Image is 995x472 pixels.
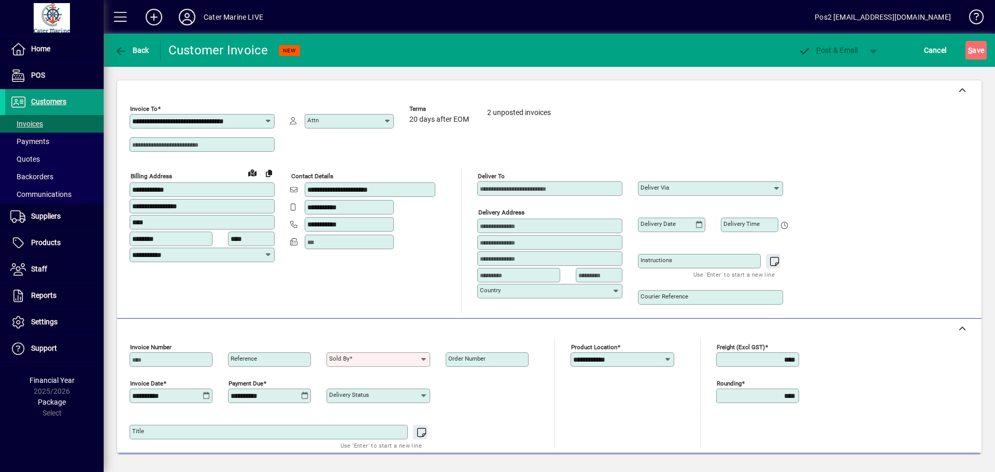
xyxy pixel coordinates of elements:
[5,230,104,256] a: Products
[244,164,261,181] a: View on map
[448,355,486,362] mat-label: Order number
[5,150,104,168] a: Quotes
[5,185,104,203] a: Communications
[30,376,75,384] span: Financial Year
[31,291,56,299] span: Reports
[641,293,688,300] mat-label: Courier Reference
[10,120,43,128] span: Invoices
[31,45,50,53] span: Home
[815,9,951,25] div: Pos2 [EMAIL_ADDRESS][DOMAIN_NAME]
[487,108,551,117] a: 2 unposted invoices
[921,41,949,60] button: Cancel
[329,355,349,362] mat-label: Sold by
[261,165,277,181] button: Copy to Delivery address
[31,265,47,273] span: Staff
[693,268,775,280] mat-hint: Use 'Enter' to start a new line
[31,318,58,326] span: Settings
[168,42,268,59] div: Customer Invoice
[478,173,505,180] mat-label: Deliver To
[31,71,45,79] span: POS
[170,8,204,26] button: Profile
[5,115,104,133] a: Invoices
[130,380,163,387] mat-label: Invoice date
[571,344,617,351] mat-label: Product location
[5,63,104,89] a: POS
[112,41,152,60] button: Back
[5,283,104,309] a: Reports
[307,117,319,124] mat-label: Attn
[130,105,158,112] mat-label: Invoice To
[816,46,821,54] span: P
[965,41,987,60] button: Save
[340,439,422,451] mat-hint: Use 'Enter' to start a new line
[132,427,144,435] mat-label: Title
[717,344,765,351] mat-label: Freight (excl GST)
[5,204,104,230] a: Suppliers
[329,391,369,398] mat-label: Delivery status
[717,380,742,387] mat-label: Rounding
[409,116,469,124] span: 20 days after EOM
[641,220,676,227] mat-label: Delivery date
[5,168,104,185] a: Backorders
[31,212,61,220] span: Suppliers
[968,46,972,54] span: S
[10,190,72,198] span: Communications
[229,380,263,387] mat-label: Payment due
[204,9,263,25] div: Cater Marine LIVE
[283,47,296,54] span: NEW
[924,42,947,59] span: Cancel
[115,46,149,54] span: Back
[130,344,172,351] mat-label: Invoice number
[480,287,501,294] mat-label: Country
[723,220,760,227] mat-label: Delivery time
[31,97,66,106] span: Customers
[961,2,982,36] a: Knowledge Base
[137,8,170,26] button: Add
[10,173,53,181] span: Backorders
[31,238,61,247] span: Products
[409,106,472,112] span: Terms
[10,155,40,163] span: Quotes
[5,309,104,335] a: Settings
[5,256,104,282] a: Staff
[5,336,104,362] a: Support
[641,184,669,191] mat-label: Deliver via
[5,36,104,62] a: Home
[798,46,858,54] span: ost & Email
[641,256,672,264] mat-label: Instructions
[793,41,863,60] button: Post & Email
[31,344,57,352] span: Support
[5,133,104,150] a: Payments
[231,355,257,362] mat-label: Reference
[38,398,66,406] span: Package
[10,137,49,146] span: Payments
[104,41,161,60] app-page-header-button: Back
[968,42,984,59] span: ave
